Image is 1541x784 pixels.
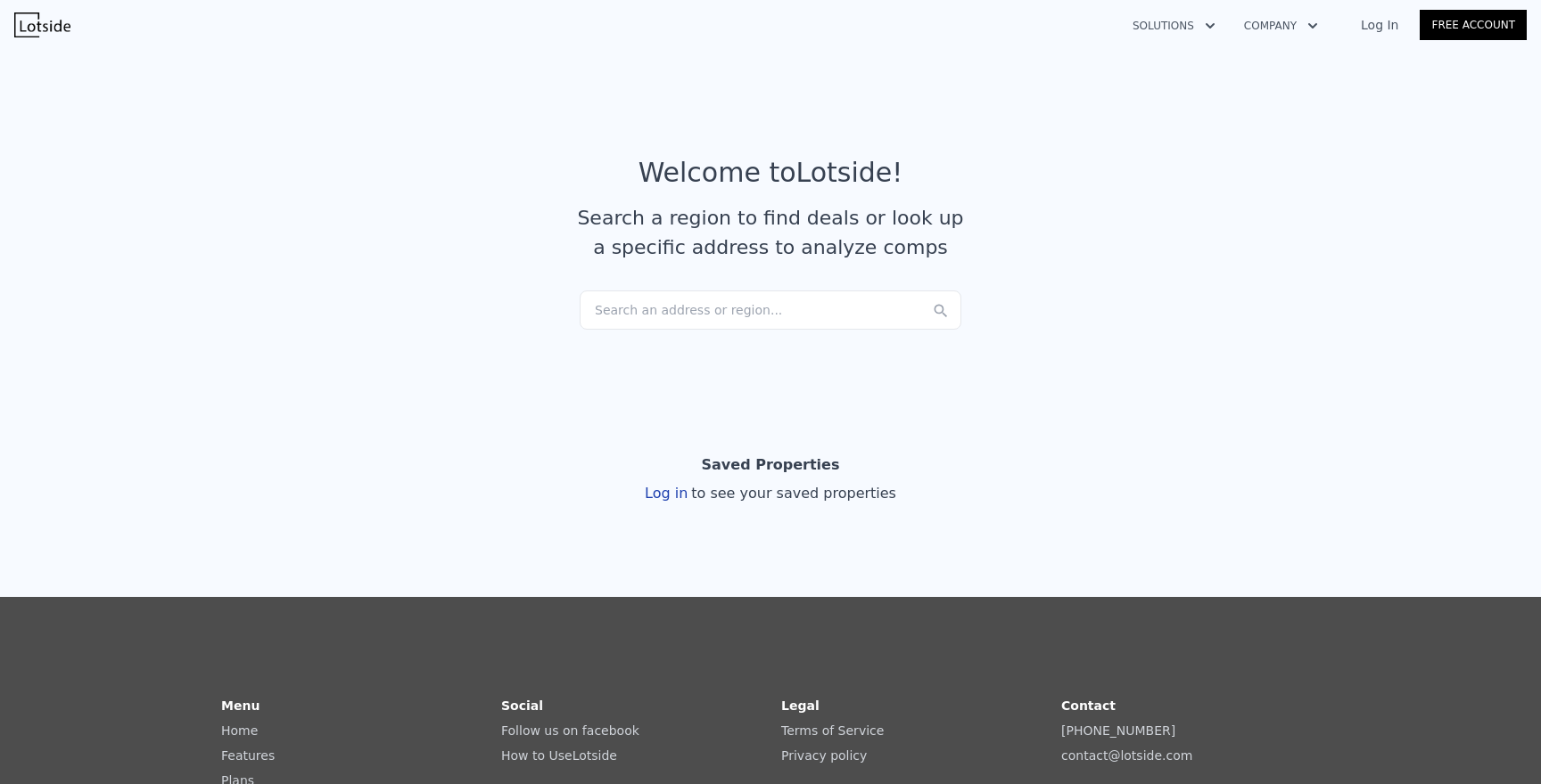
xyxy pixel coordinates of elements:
[1061,723,1175,738] a: [PHONE_NUMBER]
[1061,748,1192,763] a: contact@lotside.com
[688,485,896,502] span: to see your saved properties
[14,12,70,37] img: Lotside
[781,723,884,738] a: Terms of Service
[639,157,903,189] div: Welcome to Lotside !
[501,698,543,713] strong: Social
[702,447,840,483] div: Saved Properties
[1061,698,1116,713] strong: Contact
[501,723,639,738] a: Follow us on facebook
[1118,10,1230,42] button: Solutions
[1420,10,1527,40] a: Free Account
[571,203,970,262] div: Search a region to find deals or look up a specific address to analyze comps
[221,748,275,763] a: Features
[221,723,258,738] a: Home
[781,698,820,713] strong: Legal
[1339,16,1420,34] a: Log In
[645,483,896,504] div: Log in
[580,290,961,330] div: Search an address or region...
[501,748,617,763] a: How to UseLotside
[781,748,867,763] a: Privacy policy
[221,698,260,713] strong: Menu
[1230,10,1332,42] button: Company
